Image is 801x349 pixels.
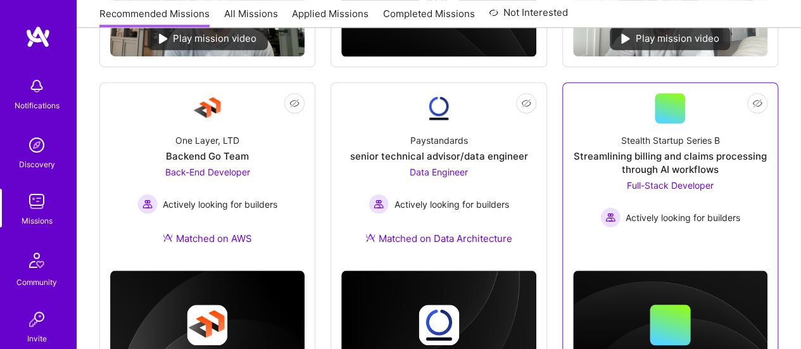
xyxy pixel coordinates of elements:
img: play [159,34,168,44]
span: Actively looking for builders [394,198,508,211]
a: All Missions [224,7,278,28]
img: Invite [24,307,49,332]
img: Company logo [187,305,228,345]
span: Actively looking for builders [626,211,740,224]
img: logo [25,25,51,48]
div: Invite [27,332,47,345]
img: play [621,34,630,44]
img: Actively looking for builders [600,207,621,227]
div: Notifications [15,99,60,112]
a: Company LogoOne Layer, LTDBackend Go TeamBack-End Developer Actively looking for buildersActively... [110,93,305,260]
i: icon EyeClosed [752,98,762,108]
div: Community [16,276,57,289]
img: teamwork [24,189,49,214]
div: Stealth Startup Series B [621,134,719,147]
img: Ateam Purple Icon [365,232,375,243]
img: Ateam Purple Icon [163,232,173,243]
img: bell [24,73,49,99]
img: Community [22,245,52,276]
img: Company Logo [424,93,454,124]
div: senior technical advisor/data engineer [350,149,527,163]
i: icon EyeClosed [521,98,531,108]
div: One Layer, LTD [175,134,239,147]
div: Play mission video [148,27,268,50]
img: Company Logo [192,93,223,124]
div: Missions [22,214,53,227]
div: Matched on AWS [163,232,252,245]
img: Actively looking for builders [369,194,389,214]
a: Applied Missions [292,7,369,28]
div: Discovery [19,158,55,171]
div: Streamlining billing and claims processing through AI workflows [573,149,767,176]
div: Matched on Data Architecture [365,232,512,245]
a: Company LogoPaystandardssenior technical advisor/data engineerData Engineer Actively looking for ... [341,93,536,260]
span: Back-End Developer [165,167,250,177]
i: icon EyeClosed [289,98,300,108]
a: Not Interested [489,5,568,28]
img: Actively looking for builders [137,194,158,214]
img: discovery [24,132,49,158]
a: Stealth Startup Series BStreamlining billing and claims processing through AI workflowsFull-Stack... [573,93,767,231]
a: Completed Missions [383,7,475,28]
div: Paystandards [410,134,467,147]
span: Full-Stack Developer [627,180,714,191]
span: Data Engineer [410,167,468,177]
a: Recommended Missions [99,7,210,28]
div: Play mission video [610,27,730,50]
span: Actively looking for builders [163,198,277,211]
img: Company logo [419,305,459,345]
div: Backend Go Team [166,149,249,163]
